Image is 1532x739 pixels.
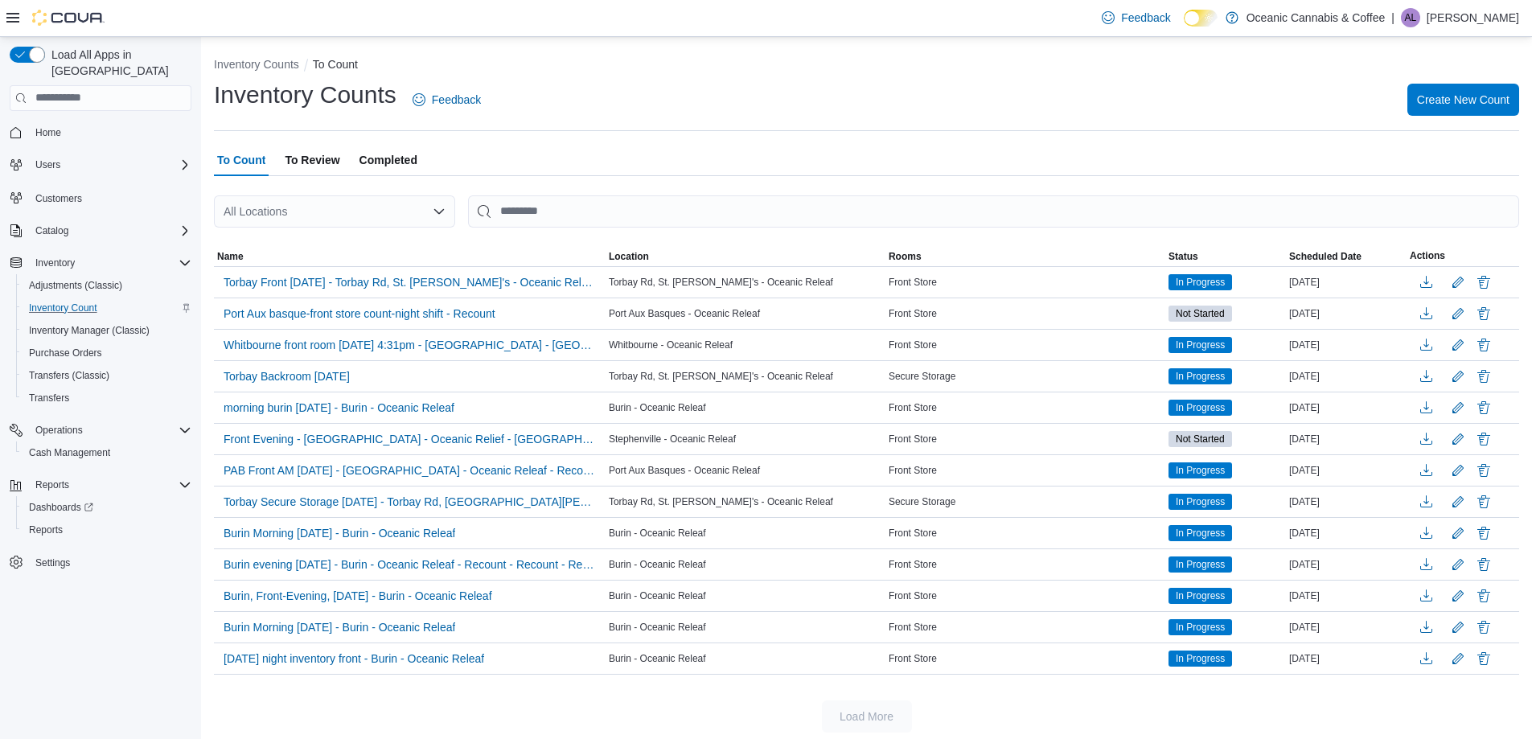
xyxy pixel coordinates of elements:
[29,155,191,174] span: Users
[885,492,1165,511] div: Secure Storage
[1169,274,1232,290] span: In Progress
[217,396,461,420] button: morning burin [DATE] - Burin - Oceanic Releaf
[214,56,1519,76] nav: An example of EuiBreadcrumbs
[1165,247,1286,266] button: Status
[1448,302,1468,326] button: Edit count details
[1176,526,1225,540] span: In Progress
[29,523,63,536] span: Reports
[885,555,1165,574] div: Front Store
[432,92,481,108] span: Feedback
[224,274,596,290] span: Torbay Front [DATE] - Torbay Rd, St. [PERSON_NAME]'s - Oceanic Releaf
[29,253,191,273] span: Inventory
[217,250,244,263] span: Name
[1169,400,1232,416] span: In Progress
[1176,432,1225,446] span: Not Started
[406,84,487,116] a: Feedback
[29,189,88,208] a: Customers
[609,527,706,540] span: Burin - Oceanic Releaf
[609,433,736,445] span: Stephenville - Oceanic Releaf
[1169,462,1232,478] span: In Progress
[224,462,596,478] span: PAB Front AM [DATE] - [GEOGRAPHIC_DATA] - Oceanic Releaf - Recount - Recount
[29,253,81,273] button: Inventory
[16,319,198,342] button: Inventory Manager (Classic)
[29,221,191,240] span: Catalog
[1286,304,1407,323] div: [DATE]
[1169,368,1232,384] span: In Progress
[23,276,129,295] a: Adjustments (Classic)
[1176,400,1225,415] span: In Progress
[23,388,76,408] a: Transfers
[224,525,455,541] span: Burin Morning [DATE] - Burin - Oceanic Releaf
[885,523,1165,543] div: Front Store
[29,347,102,359] span: Purchase Orders
[1176,338,1225,352] span: In Progress
[1286,492,1407,511] div: [DATE]
[224,400,454,416] span: morning burin [DATE] - Burin - Oceanic Releaf
[29,279,122,292] span: Adjustments (Classic)
[889,250,922,263] span: Rooms
[1448,270,1468,294] button: Edit count details
[1401,8,1420,27] div: Anna LeRoux
[217,521,462,545] button: Burin Morning [DATE] - Burin - Oceanic Releaf
[29,475,76,495] button: Reports
[1417,92,1509,108] span: Create New Count
[23,498,100,517] a: Dashboards
[29,155,67,174] button: Users
[217,490,602,514] button: Torbay Secure Storage [DATE] - Torbay Rd, [GEOGRAPHIC_DATA][PERSON_NAME] - Oceanic Releaf
[1448,396,1468,420] button: Edit count details
[1169,494,1232,510] span: In Progress
[1407,84,1519,116] button: Create New Count
[3,551,198,574] button: Settings
[23,343,109,363] a: Purchase Orders
[3,154,198,176] button: Users
[214,79,396,111] h1: Inventory Counts
[35,478,69,491] span: Reports
[16,297,198,319] button: Inventory Count
[609,652,706,665] span: Burin - Oceanic Releaf
[609,276,833,289] span: Torbay Rd, St. [PERSON_NAME]'s - Oceanic Releaf
[1474,555,1493,574] button: Delete
[1286,429,1407,449] div: [DATE]
[609,401,706,414] span: Burin - Oceanic Releaf
[214,247,606,266] button: Name
[16,274,198,297] button: Adjustments (Classic)
[29,553,76,573] a: Settings
[885,429,1165,449] div: Front Store
[1474,367,1493,386] button: Delete
[1448,584,1468,608] button: Edit count details
[217,615,462,639] button: Burin Morning [DATE] - Burin - Oceanic Releaf
[1176,557,1225,572] span: In Progress
[609,370,833,383] span: Torbay Rd, St. [PERSON_NAME]'s - Oceanic Releaf
[23,443,191,462] span: Cash Management
[29,552,191,573] span: Settings
[217,458,602,482] button: PAB Front AM [DATE] - [GEOGRAPHIC_DATA] - Oceanic Releaf - Recount - Recount
[1427,8,1519,27] p: [PERSON_NAME]
[1286,649,1407,668] div: [DATE]
[1247,8,1386,27] p: Oceanic Cannabis & Coffee
[1176,620,1225,634] span: In Progress
[224,368,350,384] span: Torbay Backroom [DATE]
[1448,427,1468,451] button: Edit count details
[217,427,602,451] button: Front Evening - [GEOGRAPHIC_DATA] - Oceanic Relief - [GEOGRAPHIC_DATA] - [GEOGRAPHIC_DATA] Releaf...
[1169,431,1232,447] span: Not Started
[35,424,83,437] span: Operations
[1474,398,1493,417] button: Delete
[1448,552,1468,577] button: Edit count details
[214,58,299,71] button: Inventory Counts
[1286,461,1407,480] div: [DATE]
[23,366,116,385] a: Transfers (Classic)
[1286,523,1407,543] div: [DATE]
[840,708,893,725] span: Load More
[29,221,75,240] button: Catalog
[1169,337,1232,353] span: In Progress
[10,114,191,616] nav: Complex example
[16,364,198,387] button: Transfers (Classic)
[609,621,706,634] span: Burin - Oceanic Releaf
[885,304,1165,323] div: Front Store
[3,121,198,144] button: Home
[217,333,602,357] button: Whitbourne front room [DATE] 4:31pm - [GEOGRAPHIC_DATA] - [GEOGRAPHIC_DATA] Releaf - Recount - Re...
[609,589,706,602] span: Burin - Oceanic Releaf
[1405,8,1417,27] span: AL
[1176,589,1225,603] span: In Progress
[217,302,502,326] button: Port Aux basque-front store count-night shift - Recount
